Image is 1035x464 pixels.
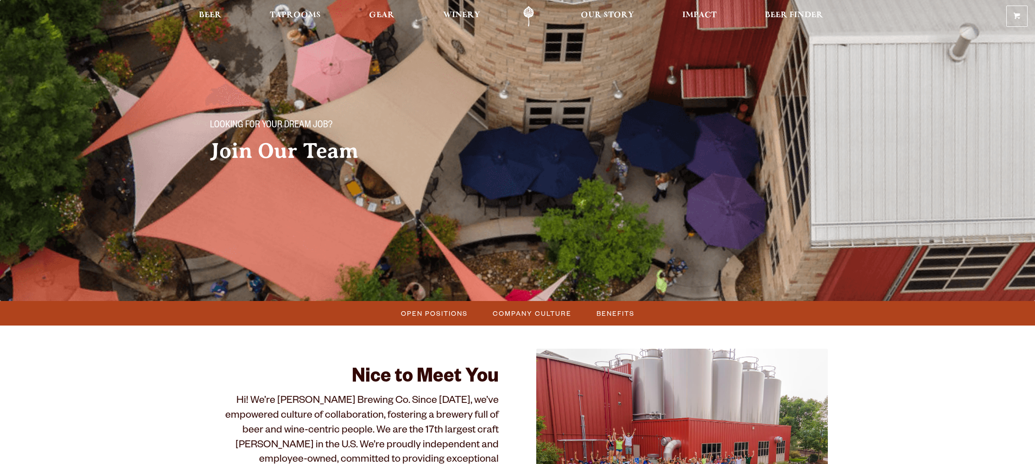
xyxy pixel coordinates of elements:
[575,6,640,27] a: Our Story
[207,367,499,389] h2: Nice to Meet You
[193,6,228,27] a: Beer
[443,12,480,19] span: Winery
[396,307,473,320] a: Open Positions
[493,307,572,320] span: Company Culture
[765,12,823,19] span: Beer Finder
[270,12,321,19] span: Taprooms
[759,6,829,27] a: Beer Finder
[581,12,634,19] span: Our Story
[369,12,394,19] span: Gear
[597,307,635,320] span: Benefits
[676,6,723,27] a: Impact
[210,139,499,163] h2: Join Our Team
[437,6,486,27] a: Winery
[682,12,717,19] span: Impact
[591,307,640,320] a: Benefits
[264,6,327,27] a: Taprooms
[511,6,546,27] a: Odell Home
[363,6,400,27] a: Gear
[488,307,577,320] a: Company Culture
[199,12,222,19] span: Beer
[210,120,332,132] span: Looking for your dream job?
[401,307,468,320] span: Open Positions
